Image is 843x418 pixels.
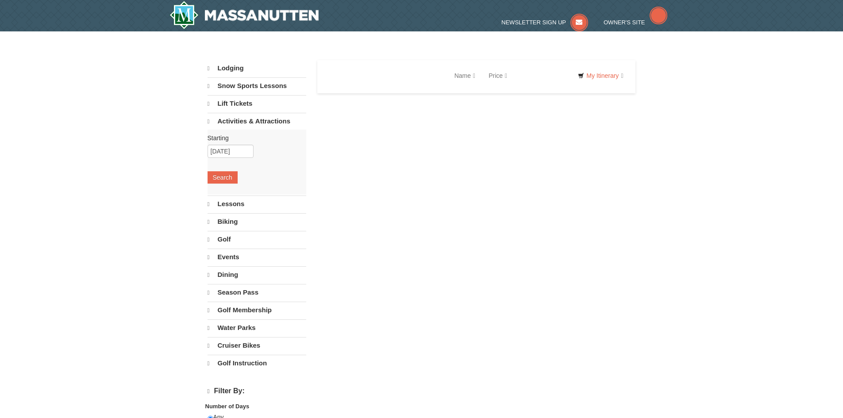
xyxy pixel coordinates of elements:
[208,249,306,265] a: Events
[208,319,306,336] a: Water Parks
[501,19,588,26] a: Newsletter Sign Up
[604,19,645,26] span: Owner's Site
[208,284,306,301] a: Season Pass
[208,302,306,318] a: Golf Membership
[482,67,514,84] a: Price
[572,69,629,82] a: My Itinerary
[208,355,306,372] a: Golf Instruction
[169,1,319,29] a: Massanutten Resort
[208,387,306,395] h4: Filter By:
[208,77,306,94] a: Snow Sports Lessons
[208,196,306,212] a: Lessons
[208,95,306,112] a: Lift Tickets
[208,231,306,248] a: Golf
[208,266,306,283] a: Dining
[208,171,238,184] button: Search
[448,67,482,84] a: Name
[208,134,300,142] label: Starting
[208,113,306,130] a: Activities & Attractions
[208,60,306,77] a: Lodging
[208,337,306,354] a: Cruiser Bikes
[169,1,319,29] img: Massanutten Resort Logo
[205,403,250,410] strong: Number of Days
[208,213,306,230] a: Biking
[604,19,667,26] a: Owner's Site
[501,19,566,26] span: Newsletter Sign Up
